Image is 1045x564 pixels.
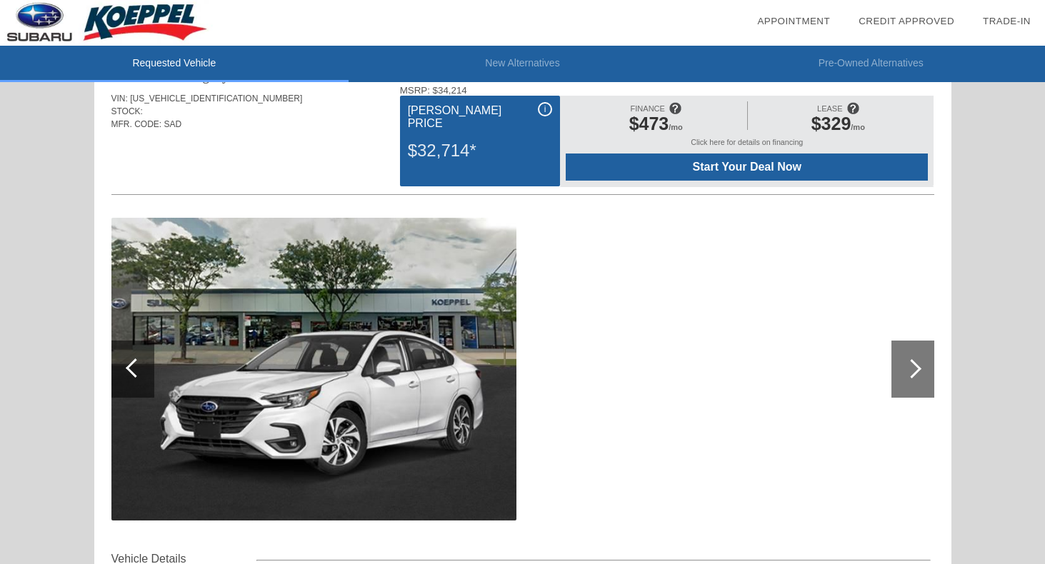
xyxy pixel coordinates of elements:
[811,114,851,134] span: $329
[584,161,910,173] span: Start Your Deal Now
[983,16,1031,26] a: Trade-In
[566,138,928,153] div: Click here for details on financing
[859,16,954,26] a: Credit Approved
[111,152,934,175] div: Quoted on [DATE] 8:13:36 PM
[164,119,182,129] span: SAD
[130,94,302,104] span: [US_VEHICLE_IDENTIFICATION_NUMBER]
[111,94,128,104] span: VIN:
[629,114,669,134] span: $473
[817,104,842,113] span: LEASE
[111,218,516,520] img: b17a7bd3d156ca52b5bb29b94f52f22cx.jpg
[408,102,552,132] div: [PERSON_NAME] Price
[696,46,1045,82] li: Pre-Owned Alternatives
[573,114,739,138] div: /mo
[111,106,143,116] span: STOCK:
[544,104,546,114] span: i
[349,46,697,82] li: New Alternatives
[111,119,162,129] span: MFR. CODE:
[631,104,665,113] span: FINANCE
[757,16,830,26] a: Appointment
[755,114,921,138] div: /mo
[408,132,552,169] div: $32,714*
